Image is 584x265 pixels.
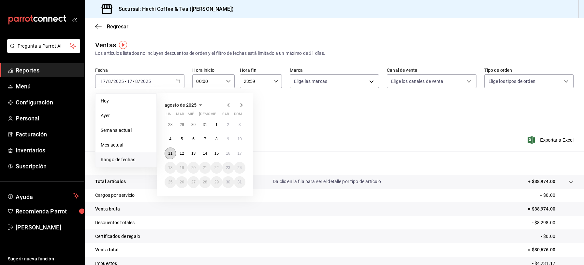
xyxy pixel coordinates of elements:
[100,79,106,84] input: --
[106,79,108,84] span: /
[528,206,574,212] p: = $38,974.00
[168,180,172,184] abbr: 25 de agosto de 2025
[165,101,204,109] button: agosto de 2025
[5,47,80,54] a: Pregunta a Parrot AI
[125,79,126,84] span: -
[188,112,194,119] abbr: miércoles
[199,133,211,145] button: 7 de agosto de 2025
[191,180,196,184] abbr: 27 de agosto de 2025
[101,112,151,119] span: Ayer
[180,151,184,156] abbr: 12 de agosto de 2025
[387,68,476,72] label: Canal de venta
[211,162,222,174] button: 22 de agosto de 2025
[101,156,151,163] span: Rango de fechas
[234,162,245,174] button: 24 de agosto de 2025
[107,23,128,30] span: Regresar
[95,40,116,50] div: Ventas
[180,122,184,127] abbr: 29 de julio de 2025
[211,133,222,145] button: 8 de agosto de 2025
[119,41,127,49] button: Tooltip marker
[180,180,184,184] abbr: 26 de agosto de 2025
[138,79,140,84] span: /
[135,79,138,84] input: --
[234,119,245,131] button: 3 de agosto de 2025
[188,133,199,145] button: 6 de agosto de 2025
[199,148,211,159] button: 14 de agosto de 2025
[16,162,79,171] span: Suscripción
[214,165,219,170] abbr: 22 de agosto de 2025
[290,68,379,72] label: Marca
[113,79,124,84] input: ----
[529,136,574,144] button: Exportar a Excel
[199,119,211,131] button: 31 de julio de 2025
[191,151,196,156] abbr: 13 de agosto de 2025
[95,178,126,185] p: Total artículos
[176,112,184,119] abbr: martes
[238,180,242,184] abbr: 31 de agosto de 2025
[113,5,234,13] h3: Sucursal: Hachi Coffee & Tea ([PERSON_NAME])
[188,119,199,131] button: 30 de julio de 2025
[95,219,135,226] p: Descuentos totales
[234,148,245,159] button: 17 de agosto de 2025
[18,43,70,50] span: Pregunta a Parrot AI
[199,176,211,188] button: 28 de agosto de 2025
[203,122,207,127] abbr: 31 de julio de 2025
[165,119,176,131] button: 28 de julio de 2025
[532,219,574,226] p: - $8,298.00
[127,79,133,84] input: --
[211,119,222,131] button: 1 de agosto de 2025
[191,165,196,170] abbr: 20 de agosto de 2025
[227,137,229,141] abbr: 9 de agosto de 2025
[168,151,172,156] abbr: 11 de agosto de 2025
[234,133,245,145] button: 10 de agosto de 2025
[140,79,151,84] input: ----
[16,82,79,91] span: Menú
[16,207,79,216] span: Recomienda Parrot
[226,151,230,156] abbr: 16 de agosto de 2025
[95,246,119,253] p: Venta total
[211,176,222,188] button: 29 de agosto de 2025
[72,17,77,22] button: open_drawer_menu
[165,102,197,108] span: agosto de 2025
[203,180,207,184] abbr: 28 de agosto de 2025
[238,165,242,170] abbr: 24 de agosto de 2025
[165,133,176,145] button: 4 de agosto de 2025
[95,192,135,199] p: Cargos por servicio
[234,112,242,119] abbr: domingo
[95,159,574,167] p: Resumen
[528,178,555,185] p: + $38,974.00
[133,79,135,84] span: /
[16,130,79,139] span: Facturación
[215,122,218,127] abbr: 1 de agosto de 2025
[211,148,222,159] button: 15 de agosto de 2025
[211,112,216,119] abbr: viernes
[222,148,234,159] button: 16 de agosto de 2025
[204,137,206,141] abbr: 7 de agosto de 2025
[226,180,230,184] abbr: 30 de agosto de 2025
[540,192,574,199] p: + $0.00
[111,79,113,84] span: /
[222,162,234,174] button: 23 de agosto de 2025
[181,137,183,141] abbr: 5 de agosto de 2025
[176,119,187,131] button: 29 de julio de 2025
[169,137,171,141] abbr: 4 de agosto de 2025
[214,151,219,156] abbr: 15 de agosto de 2025
[227,122,229,127] abbr: 2 de agosto de 2025
[16,114,79,123] span: Personal
[226,165,230,170] abbr: 23 de agosto de 2025
[234,176,245,188] button: 31 de agosto de 2025
[222,176,234,188] button: 30 de agosto de 2025
[176,176,187,188] button: 26 de agosto de 2025
[188,162,199,174] button: 20 de agosto de 2025
[188,176,199,188] button: 27 de agosto de 2025
[203,151,207,156] abbr: 14 de agosto de 2025
[16,98,79,107] span: Configuración
[222,119,234,131] button: 2 de agosto de 2025
[16,66,79,75] span: Reportes
[239,122,241,127] abbr: 3 de agosto de 2025
[101,127,151,134] span: Semana actual
[191,122,196,127] abbr: 30 de julio de 2025
[489,78,535,85] span: Elige los tipos de orden
[101,98,151,104] span: Hoy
